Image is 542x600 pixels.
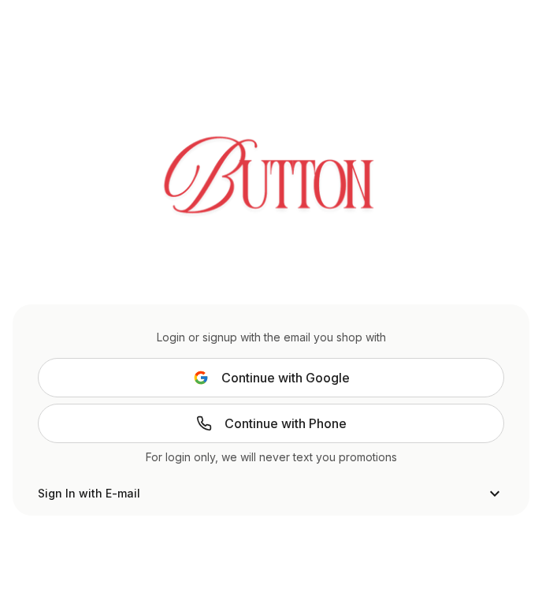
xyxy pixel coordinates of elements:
span: Continue with Phone [225,414,347,433]
div: For login only, we will never text you promotions [38,449,504,465]
div: Login or signup with the email you shop with [38,330,504,345]
button: Continue with Google [38,358,504,397]
a: Continue with Phone [38,404,504,443]
span: Continue with Google [221,368,350,387]
span: Sign In with E-mail [38,486,140,501]
img: Login Layout Image [120,78,422,304]
button: Sign In with E-mail [38,484,504,503]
